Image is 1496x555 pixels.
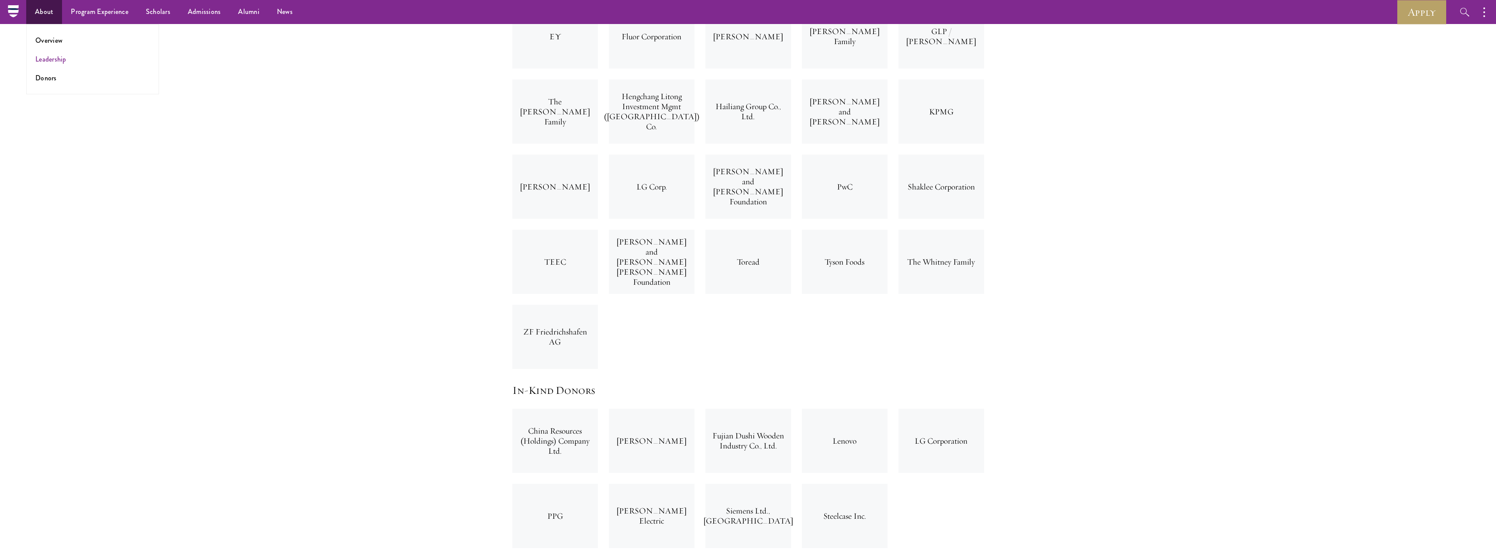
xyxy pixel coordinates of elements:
div: TEEC [512,230,598,294]
div: EY [512,4,598,69]
div: Lenovo [802,409,888,473]
div: GLP / [PERSON_NAME] [898,4,984,69]
div: The Whitney Family [898,230,984,294]
div: LG Corporation [898,409,984,473]
h5: In-Kind Donors [512,383,984,398]
div: Tyson Foods [802,230,888,294]
div: [PERSON_NAME] and [PERSON_NAME] Foundation [705,155,791,219]
div: KPMG [898,79,984,144]
div: Toread [705,230,791,294]
div: [PERSON_NAME] and [PERSON_NAME] [802,79,888,144]
div: [PERSON_NAME] [512,155,598,219]
a: Donors [35,73,57,83]
div: PPG [512,484,598,548]
div: [PERSON_NAME] Family [802,4,888,69]
div: Hailiang Group Co., Ltd. [705,79,791,144]
div: Fluor Corporation [609,4,694,69]
div: Hengchang Litong Investment Mgmt ([GEOGRAPHIC_DATA]) Co. [609,79,694,144]
div: ZF Friedrichshafen AG [512,305,598,369]
div: [PERSON_NAME] [609,409,694,473]
div: Steelcase Inc. [802,484,888,548]
div: LG Corp. [609,155,694,219]
a: Leadership [35,54,66,64]
div: Shaklee Corporation [898,155,984,219]
a: Overview [35,35,62,45]
div: Fujian Dushi Wooden Industry Co., Ltd. [705,409,791,473]
div: [PERSON_NAME] Electric [609,484,694,548]
div: The [PERSON_NAME] Family [512,79,598,144]
div: Siemens Ltd., [GEOGRAPHIC_DATA] [705,484,791,548]
div: [PERSON_NAME] [705,4,791,69]
div: China Resources (Holdings) Company Ltd. [512,409,598,473]
div: [PERSON_NAME] and [PERSON_NAME] [PERSON_NAME] Foundation [609,230,694,294]
div: PwC [802,155,888,219]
